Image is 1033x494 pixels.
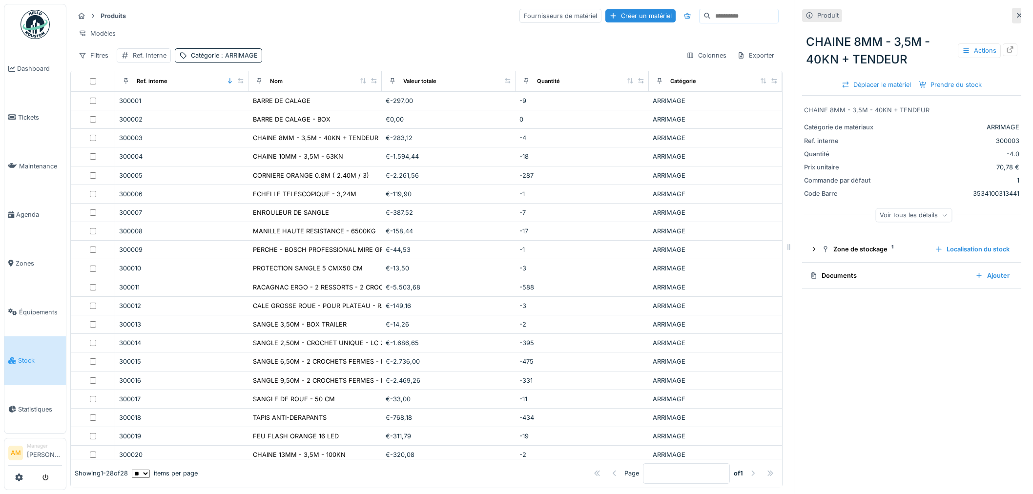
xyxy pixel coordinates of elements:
[624,469,639,478] div: Page
[253,320,347,329] div: SANGLE 3,50M - BOX TRAILER
[734,469,743,478] strong: of 1
[519,133,645,143] div: -4
[386,133,511,143] div: €-283,12
[519,301,645,310] div: -3
[653,245,778,254] div: ARRIMAGE
[915,78,986,91] div: Prendre du stock
[519,357,645,366] div: -475
[16,210,62,219] span: Agenda
[653,189,778,199] div: ARRIMAGE
[386,394,511,404] div: €-33,00
[386,189,511,199] div: €-119,90
[253,208,329,217] div: ENROULEUR DE SANGLE
[653,171,778,180] div: ARRIMAGE
[253,413,327,422] div: TAPIS ANTI-DERAPANTS
[119,357,245,366] div: 300015
[386,226,511,236] div: €-158,44
[119,432,245,441] div: 300019
[822,245,927,254] div: Zone de stockage
[519,171,645,180] div: -287
[119,338,245,348] div: 300014
[386,413,511,422] div: €-768,18
[4,142,66,190] a: Maintenance
[253,338,410,348] div: SANGLE 2,50M - CROCHET UNIQUE - LC 2500DAN
[4,190,66,239] a: Agenda
[875,208,952,222] div: Voir tous les détails
[804,189,877,198] div: Code Barre
[403,77,436,85] div: Valeur totale
[253,171,369,180] div: CORNIERE ORANGE 0.8M ( 2.40M / 3)
[881,123,1019,132] div: ARRIMAGE
[253,264,363,273] div: PROTECTION SANGLE 5 CMX50 CM
[386,264,511,273] div: €-13,50
[219,52,258,59] span: : ARRIMAGE
[958,43,1001,58] div: Actions
[881,136,1019,145] div: 300003
[253,301,423,310] div: CALE GROSSE ROUE - POUR PLATEAU - RADVORLEGER
[733,48,779,62] div: Exporter
[802,29,1021,72] div: CHAINE 8MM - 3,5M - 40KN + TENDEUR
[119,245,245,254] div: 300009
[519,338,645,348] div: -395
[119,133,245,143] div: 300003
[27,442,62,463] li: [PERSON_NAME]
[74,48,113,62] div: Filtres
[519,152,645,161] div: -18
[804,149,877,159] div: Quantité
[253,152,343,161] div: CHAINE 10MM - 3,5M - 63KN
[18,356,62,365] span: Stock
[653,152,778,161] div: ARRIMAGE
[97,11,130,21] strong: Produits
[519,264,645,273] div: -3
[519,189,645,199] div: -1
[881,176,1019,185] div: 1
[253,115,331,124] div: BARRE DE CALAGE - BOX
[4,385,66,434] a: Statistiques
[653,394,778,404] div: ARRIMAGE
[253,283,469,292] div: RACAGNAC ERGO - 2 RESSORTS - 2 CROCHETS FERME - LC 2500DAN
[971,269,1013,282] div: Ajouter
[653,96,778,105] div: ARRIMAGE
[253,357,420,366] div: SANGLE 6,50M - 2 CROCHETS FERMES - LC 2500DAN
[653,115,778,124] div: ARRIMAGE
[119,152,245,161] div: 300004
[386,115,511,124] div: €0,00
[653,226,778,236] div: ARRIMAGE
[881,189,1019,198] div: 3534100313441
[519,376,645,385] div: -331
[270,77,283,85] div: Nom
[386,357,511,366] div: €-2.736,00
[253,226,376,236] div: MANILLE HAUTE RESISTANCE - 6500KG
[8,446,23,460] li: AM
[119,376,245,385] div: 300016
[519,208,645,217] div: -7
[804,123,877,132] div: Catégorie de matériaux
[519,413,645,422] div: -434
[191,51,258,60] div: Catégorie
[519,245,645,254] div: -1
[119,283,245,292] div: 300011
[119,96,245,105] div: 300001
[881,149,1019,159] div: -4.0
[119,189,245,199] div: 300006
[386,376,511,385] div: €-2.469,26
[17,64,62,73] span: Dashboard
[519,283,645,292] div: -588
[804,136,877,145] div: Ref. interne
[4,44,66,93] a: Dashboard
[810,271,968,280] div: Documents
[653,320,778,329] div: ARRIMAGE
[806,240,1017,258] summary: Zone de stockage1Localisation du stock
[16,259,62,268] span: Zones
[75,469,128,478] div: Showing 1 - 28 of 28
[18,405,62,414] span: Statistiques
[670,77,696,85] div: Catégorie
[253,133,378,143] div: CHAINE 8MM - 3,5M - 40KN + TENDEUR
[653,208,778,217] div: ARRIMAGE
[386,301,511,310] div: €-149,16
[253,450,346,459] div: CHAINE 13MM - 3,5M - 100KN
[519,9,601,23] div: Fournisseurs de matériel
[119,226,245,236] div: 300008
[653,413,778,422] div: ARRIMAGE
[931,243,1013,256] div: Localisation du stock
